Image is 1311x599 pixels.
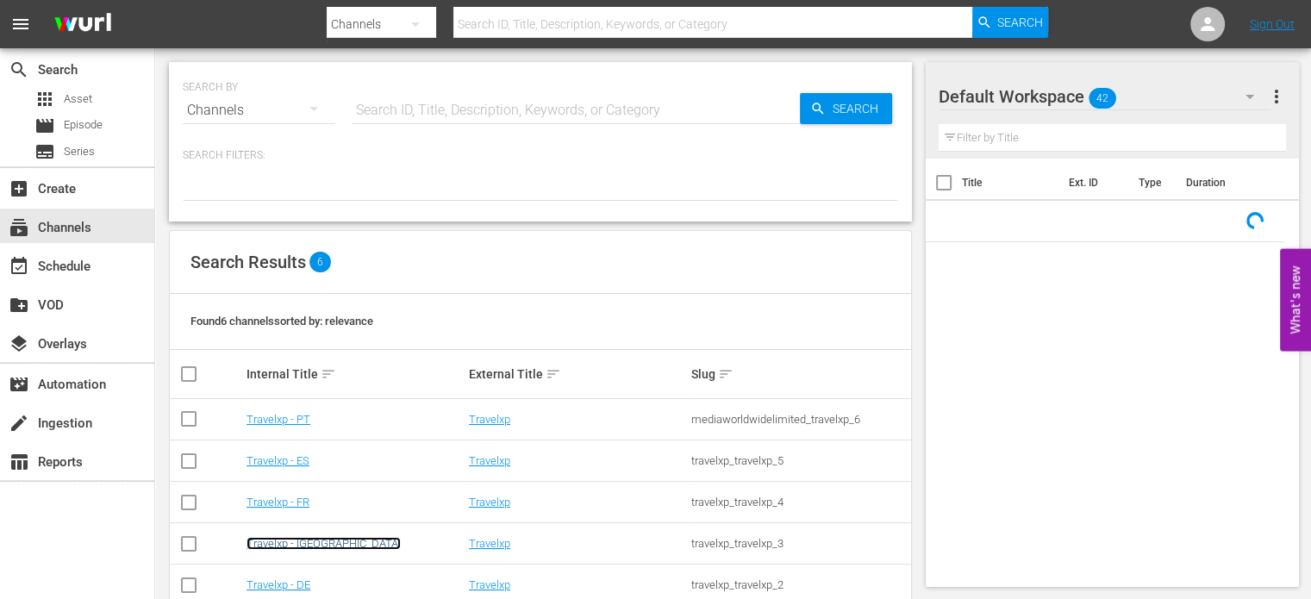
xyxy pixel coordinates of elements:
[691,454,908,467] div: travelxp_travelxp_5
[183,86,334,134] div: Channels
[34,141,55,162] span: Series
[962,159,1058,207] th: Title
[41,4,124,45] img: ans4CAIJ8jUAAAAAAAAAAAAAAAAAAAAAAAAgQb4GAAAAAAAAAAAAAAAAAAAAAAAAJMjXAAAAAAAAAAAAAAAAAAAAAAAAgAT5G...
[939,72,1271,121] div: Default Workspace
[469,578,510,591] a: Travelxp
[546,366,561,382] span: sort
[34,89,55,109] span: Asset
[1280,248,1311,351] button: Open Feedback Widget
[718,366,734,382] span: sort
[9,256,29,277] span: Schedule
[469,454,510,467] a: Travelxp
[34,115,55,136] span: Episode
[1265,86,1286,107] span: more_vert
[64,143,95,160] span: Series
[9,334,29,354] span: Overlays
[9,413,29,434] span: Ingestion
[826,93,892,124] span: Search
[10,14,31,34] span: menu
[1250,17,1295,31] a: Sign Out
[9,374,29,395] span: Automation
[321,366,336,382] span: sort
[309,252,331,272] span: 6
[691,496,908,509] div: travelxp_travelxp_4
[247,364,464,384] div: Internal Title
[190,252,306,272] span: Search Results
[691,413,908,426] div: mediaworldwidelimited_travelxp_6
[1089,80,1116,116] span: 42
[64,90,92,108] span: Asset
[9,59,29,80] span: Search
[1058,159,1127,207] th: Ext. ID
[9,452,29,472] span: Reports
[800,93,892,124] button: Search
[997,7,1043,38] span: Search
[9,295,29,315] span: VOD
[469,413,510,426] a: Travelxp
[9,217,29,238] span: Channels
[183,148,898,163] p: Search Filters:
[691,578,908,591] div: travelxp_travelxp_2
[247,454,309,467] a: Travelxp - ES
[247,496,309,509] a: Travelxp - FR
[691,364,908,384] div: Slug
[469,496,510,509] a: Travelxp
[972,7,1048,38] button: Search
[1175,159,1278,207] th: Duration
[247,578,310,591] a: Travelxp - DE
[247,537,401,550] a: Travelxp - [GEOGRAPHIC_DATA]
[190,315,373,328] span: Found 6 channels sorted by: relevance
[469,364,686,384] div: External Title
[9,178,29,199] span: Create
[469,537,510,550] a: Travelxp
[247,413,310,426] a: Travelxp - PT
[691,537,908,550] div: travelxp_travelxp_3
[1265,76,1286,117] button: more_vert
[1127,159,1175,207] th: Type
[64,116,103,134] span: Episode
